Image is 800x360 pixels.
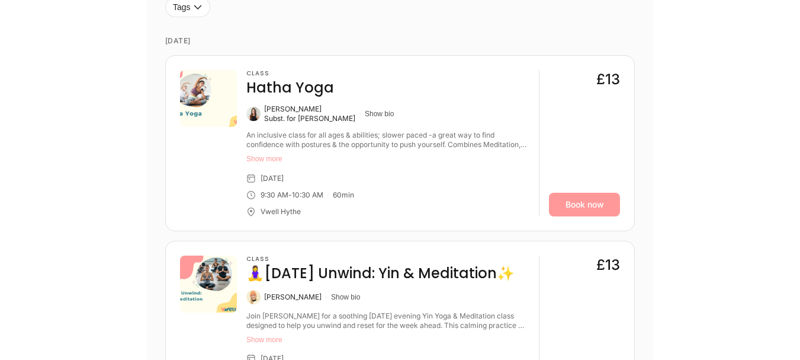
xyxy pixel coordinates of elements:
div: 9:30 AM [261,190,288,200]
div: Subst. for [PERSON_NAME] [264,114,355,123]
div: Vwell Hythe [261,207,301,216]
span: Tags [173,2,191,12]
h3: Class [246,256,515,263]
button: Show more [246,335,529,345]
img: 53d83a91-d805-44ac-b3fe-e193bac87da4.png [180,70,237,127]
div: Join Kate Alexander for a soothing Sunday evening Yin Yoga & Meditation class designed to help yo... [246,311,529,330]
h3: Class [246,70,334,77]
div: £13 [596,256,620,275]
div: [PERSON_NAME] [264,104,355,114]
button: Show bio [365,109,394,119]
div: 60 min [333,190,354,200]
img: Kate Alexander [246,290,261,304]
time: [DATE] [165,27,635,55]
div: [PERSON_NAME] [264,292,322,302]
div: - [288,190,292,200]
img: bc6f3b55-925b-4f44-bcf2-6a6154d4ca1d.png [180,256,237,313]
div: An inclusive class for all ages & abilities; slower paced -a great way to find confidence with po... [246,130,529,149]
button: Show more [246,154,529,164]
div: £13 [596,70,620,89]
a: Book now [549,193,620,216]
button: Show bio [331,292,360,302]
h4: Hatha Yoga [246,78,334,97]
div: 10:30 AM [292,190,323,200]
div: [DATE] [261,174,284,183]
img: Marilyn Whiston [246,107,261,121]
h4: 🧘‍♀️[DATE] Unwind: Yin & Meditation✨ [246,264,515,283]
